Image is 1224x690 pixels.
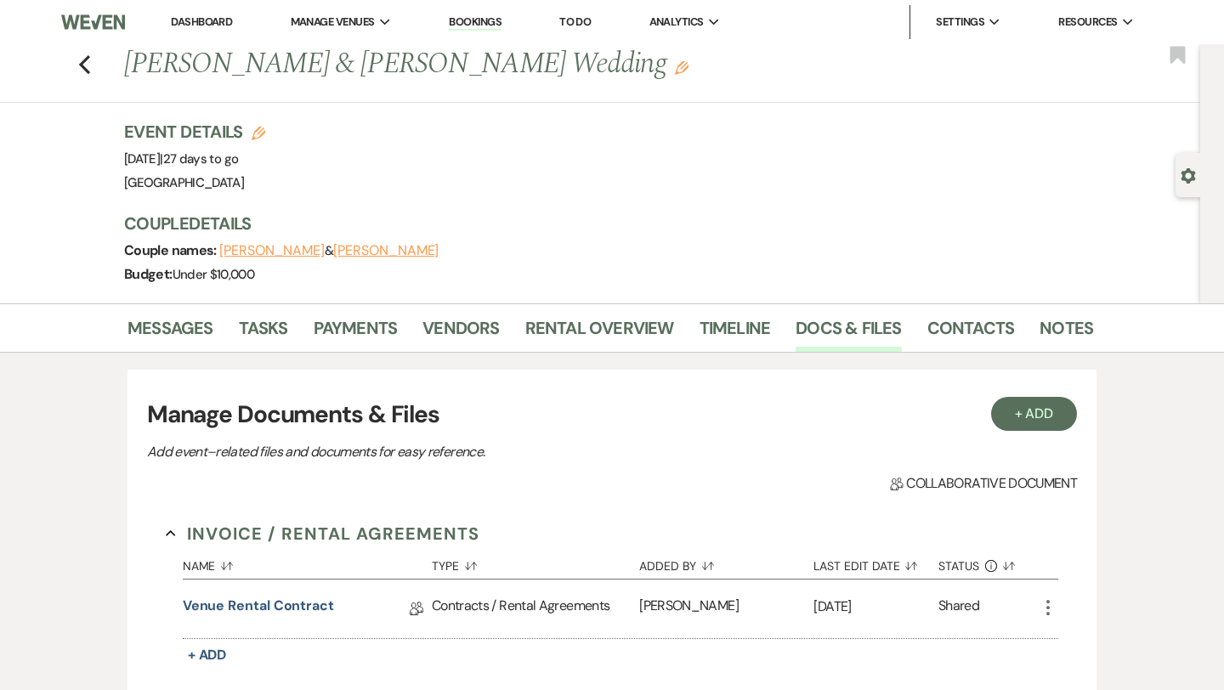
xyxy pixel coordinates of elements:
[291,14,375,31] span: Manage Venues
[936,14,984,31] span: Settings
[675,59,688,75] button: Edit
[124,241,219,259] span: Couple names:
[927,314,1015,352] a: Contacts
[639,546,813,579] button: Added By
[991,397,1078,431] button: + Add
[124,120,265,144] h3: Event Details
[160,150,238,167] span: |
[639,580,813,638] div: [PERSON_NAME]
[188,646,227,664] span: + Add
[813,546,938,579] button: Last Edit Date
[938,596,979,622] div: Shared
[449,14,501,31] a: Bookings
[1181,167,1196,183] button: Open lead details
[1040,314,1093,352] a: Notes
[173,266,255,283] span: Under $10,000
[239,314,288,352] a: Tasks
[700,314,771,352] a: Timeline
[525,314,674,352] a: Rental Overview
[124,150,238,167] span: [DATE]
[432,580,639,638] div: Contracts / Rental Agreements
[124,265,173,283] span: Budget:
[314,314,398,352] a: Payments
[649,14,704,31] span: Analytics
[796,314,901,352] a: Docs & Files
[938,546,1038,579] button: Status
[183,546,432,579] button: Name
[559,14,591,29] a: To Do
[171,14,232,29] a: Dashboard
[61,4,125,40] img: Weven Logo
[432,546,639,579] button: Type
[183,596,334,622] a: Venue Rental Contract
[1058,14,1117,31] span: Resources
[147,397,1077,433] h3: Manage Documents & Files
[422,314,499,352] a: Vendors
[124,174,244,191] span: [GEOGRAPHIC_DATA]
[163,150,239,167] span: 27 days to go
[166,521,479,546] button: Invoice / Rental Agreements
[219,244,325,257] button: [PERSON_NAME]
[147,441,742,463] p: Add event–related files and documents for easy reference.
[124,44,886,85] h1: [PERSON_NAME] & [PERSON_NAME] Wedding
[890,473,1077,494] span: Collaborative document
[333,244,439,257] button: [PERSON_NAME]
[127,314,213,352] a: Messages
[813,596,938,618] p: [DATE]
[124,212,1076,235] h3: Couple Details
[183,643,232,667] button: + Add
[219,242,439,259] span: &
[938,560,979,572] span: Status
